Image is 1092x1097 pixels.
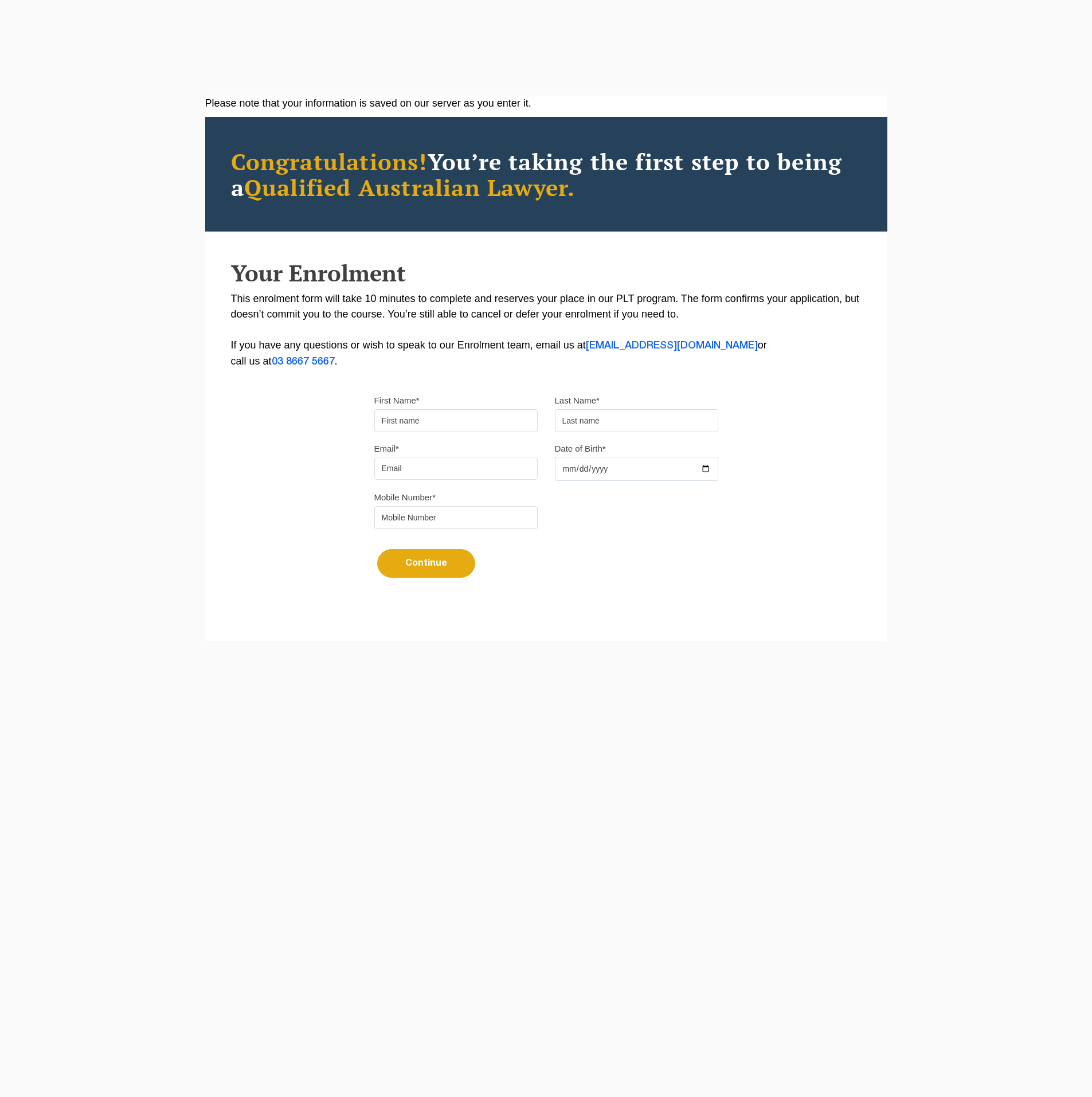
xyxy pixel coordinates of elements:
[231,260,862,285] h2: Your Enrolment
[374,409,538,432] input: First name
[374,457,538,480] input: Email
[205,96,887,111] div: Please note that your information is saved on our server as you enter it.
[374,506,538,529] input: Mobile Number
[374,395,420,406] label: First Name*
[244,172,576,202] span: Qualified Australian Lawyer.
[374,492,436,503] label: Mobile Number*
[231,148,862,200] h2: You’re taking the first step to being a
[272,357,335,366] a: 03 8667 5667
[586,341,758,350] a: [EMAIL_ADDRESS][DOMAIN_NAME]
[374,443,399,455] label: Email*
[555,409,718,432] input: Last name
[377,549,475,578] button: Continue
[555,443,606,455] label: Date of Birth*
[231,146,428,177] span: Congratulations!
[231,291,862,370] p: This enrolment form will take 10 minutes to complete and reserves your place in our PLT program. ...
[555,395,600,406] label: Last Name*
